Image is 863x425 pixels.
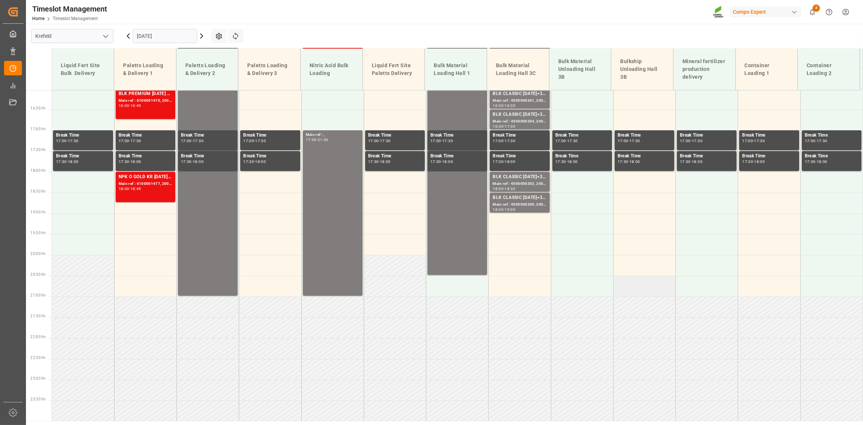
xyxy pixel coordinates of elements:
[505,125,515,128] div: 17:00
[119,173,172,181] div: NPK O GOLD KR [DATE] 25kg (x60) IT;
[742,153,796,160] div: Break Time
[805,160,816,163] div: 17:30
[742,160,753,163] div: 17:30
[130,187,141,190] div: 18:45
[307,59,357,80] div: Nitric Acid Bulk Loading
[379,139,380,143] div: -
[493,160,503,163] div: 17:30
[193,160,204,163] div: 18:00
[368,153,422,160] div: Break Time
[119,187,129,190] div: 18:00
[505,160,515,163] div: 18:00
[805,139,816,143] div: 17:00
[691,160,692,163] div: -
[754,160,765,163] div: 18:00
[306,132,360,138] div: Main ref : ,
[618,139,628,143] div: 17:00
[503,139,505,143] div: -
[442,160,453,163] div: 18:00
[119,139,129,143] div: 17:00
[493,173,546,181] div: BLK CLASSIC [DATE]+3+TE BULK;
[555,153,609,160] div: Break Time
[804,59,854,80] div: Container Loading 2
[753,139,754,143] div: -
[181,139,192,143] div: 17:00
[555,132,609,139] div: Break Time
[503,187,505,190] div: -
[618,132,671,139] div: Break Time
[503,104,505,107] div: -
[754,139,765,143] div: 17:30
[181,153,235,160] div: Break Time
[493,139,503,143] div: 17:00
[129,160,130,163] div: -
[493,59,543,80] div: Bulk Material Loading Hall 3C
[30,376,46,380] span: 23:00 Hr
[30,397,46,401] span: 23:30 Hr
[505,104,515,107] div: 16:30
[56,132,110,139] div: Break Time
[566,139,567,143] div: -
[192,160,193,163] div: -
[493,90,546,98] div: BLK CLASSIC [DATE]+3+TE BULK;
[430,139,441,143] div: 17:00
[119,90,172,98] div: BLK PREMIUM [DATE] 25kg(x60)ES,IT,PT,SI;BLK CLASSIC [DATE] 25kg(x60)ES,IT,PT,SI;
[30,189,46,193] span: 18:30 Hr
[243,160,254,163] div: 17:30
[30,252,46,256] span: 20:00 Hr
[129,187,130,190] div: -
[56,139,67,143] div: 17:00
[243,139,254,143] div: 17:00
[431,59,481,80] div: Bulk Material Loading Hall 1
[628,139,629,143] div: -
[32,3,107,14] div: Timeslot Management
[316,138,317,141] div: -
[255,139,266,143] div: 17:30
[680,132,734,139] div: Break Time
[119,181,172,187] div: Main ref : 6100001477, 2000000682;2000001303;
[567,160,578,163] div: 18:00
[368,132,422,139] div: Break Time
[730,7,801,17] div: Compo Expert
[430,132,484,139] div: Break Time
[505,139,515,143] div: 17:30
[821,4,837,20] button: Help Center
[680,139,691,143] div: 17:00
[555,139,566,143] div: 17:00
[817,139,827,143] div: 17:30
[368,139,379,143] div: 17:00
[100,30,111,42] button: open menu
[119,153,172,160] div: Break Time
[181,132,235,139] div: Break Time
[130,160,141,163] div: 18:00
[68,139,79,143] div: 17:30
[493,132,546,139] div: Break Time
[629,160,640,163] div: 18:00
[628,160,629,163] div: -
[119,132,172,139] div: Break Time
[243,153,297,160] div: Break Time
[505,208,515,211] div: 19:00
[804,4,821,20] button: show 3 new notifications
[566,160,567,163] div: -
[691,139,692,143] div: -
[441,160,442,163] div: -
[555,160,566,163] div: 17:30
[441,139,442,143] div: -
[244,59,294,80] div: Paletts Loading & Delivery 3
[442,139,453,143] div: 17:30
[493,187,503,190] div: 18:00
[119,104,129,107] div: 16:00
[618,160,628,163] div: 17:30
[129,104,130,107] div: -
[133,29,197,43] input: DD.MM.YYYY
[493,104,503,107] div: 16:00
[30,231,46,235] span: 19:30 Hr
[555,55,605,84] div: Bulk Material Unloading Hall 3B
[30,148,46,152] span: 17:30 Hr
[30,169,46,173] span: 18:00 Hr
[368,160,379,163] div: 17:30
[30,272,46,277] span: 20:30 Hr
[503,125,505,128] div: -
[58,59,108,80] div: Liquid Fert Site Bulk Delivery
